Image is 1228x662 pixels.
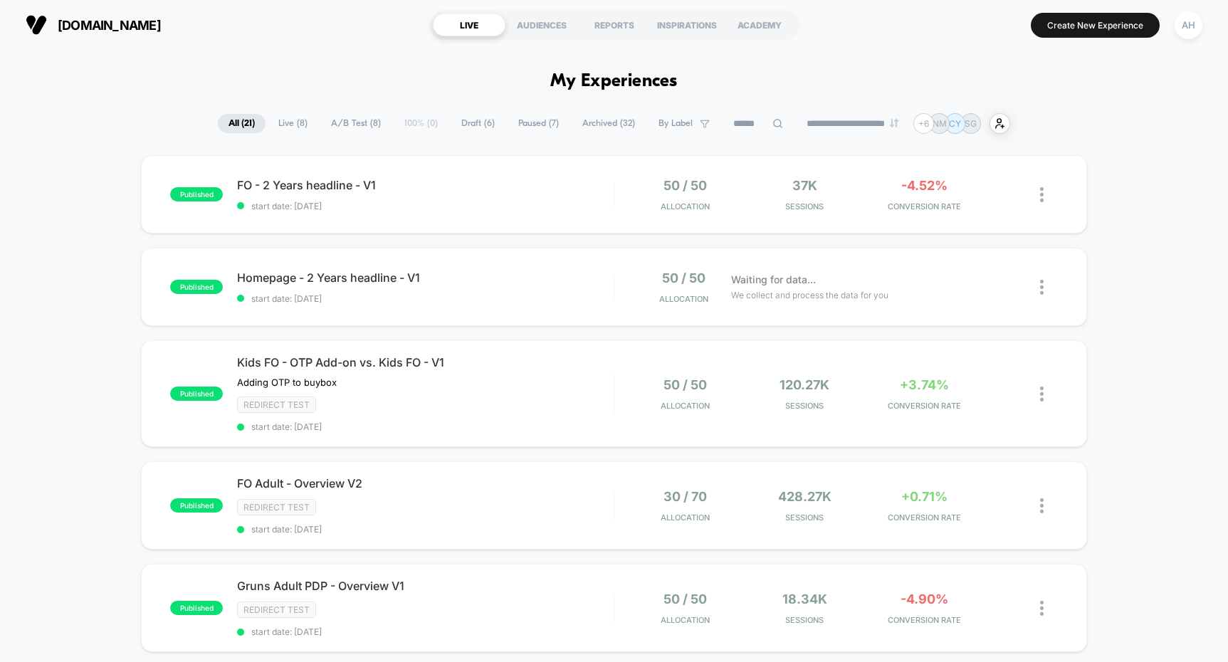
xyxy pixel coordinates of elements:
[901,489,948,504] span: +0.71%
[651,14,723,36] div: INSPIRATIONS
[237,355,613,369] span: Kids FO - OTP Add-on vs. Kids FO - V1
[58,18,161,33] span: [DOMAIN_NAME]
[1040,187,1044,202] img: close
[1175,11,1202,39] div: AH
[949,118,961,129] p: CY
[237,293,613,304] span: start date: [DATE]
[433,14,505,36] div: LIVE
[662,270,705,285] span: 50 / 50
[792,178,817,193] span: 37k
[659,294,708,304] span: Allocation
[748,401,861,411] span: Sessions
[868,201,980,211] span: CONVERSION RATE
[661,201,710,211] span: Allocation
[663,377,707,392] span: 50 / 50
[170,387,223,401] span: published
[320,114,392,133] span: A/B Test ( 8 )
[723,14,796,36] div: ACADEMY
[1040,498,1044,513] img: close
[237,499,316,515] span: Redirect Test
[965,118,977,129] p: SG
[508,114,570,133] span: Paused ( 7 )
[21,14,165,36] button: [DOMAIN_NAME]
[748,201,861,211] span: Sessions
[661,401,710,411] span: Allocation
[451,114,505,133] span: Draft ( 6 )
[237,178,613,192] span: FO - 2 Years headline - V1
[578,14,651,36] div: REPORTS
[268,114,318,133] span: Live ( 8 )
[237,476,613,490] span: FO Adult - Overview V2
[26,14,47,36] img: Visually logo
[237,421,613,432] span: start date: [DATE]
[901,178,948,193] span: -4.52%
[782,592,827,606] span: 18.34k
[237,377,337,388] span: Adding OTP to buybox
[658,118,693,129] span: By Label
[731,288,888,302] span: We collect and process the data for you
[868,401,980,411] span: CONVERSION RATE
[170,498,223,513] span: published
[1040,387,1044,401] img: close
[748,513,861,522] span: Sessions
[748,615,861,625] span: Sessions
[661,513,710,522] span: Allocation
[1031,13,1160,38] button: Create New Experience
[868,615,980,625] span: CONVERSION RATE
[778,489,831,504] span: 428.27k
[1040,280,1044,295] img: close
[1170,11,1207,40] button: AH
[237,270,613,285] span: Homepage - 2 Years headline - V1
[237,396,316,413] span: Redirect Test
[731,272,816,288] span: Waiting for data...
[218,114,266,133] span: All ( 21 )
[900,377,949,392] span: +3.74%
[663,592,707,606] span: 50 / 50
[572,114,646,133] span: Archived ( 32 )
[663,489,707,504] span: 30 / 70
[237,524,613,535] span: start date: [DATE]
[237,579,613,593] span: Gruns Adult PDP - Overview V1
[933,118,947,129] p: NM
[780,377,829,392] span: 120.27k
[237,201,613,211] span: start date: [DATE]
[237,626,613,637] span: start date: [DATE]
[663,178,707,193] span: 50 / 50
[913,113,934,134] div: + 6
[170,280,223,294] span: published
[901,592,948,606] span: -4.90%
[661,615,710,625] span: Allocation
[505,14,578,36] div: AUDIENCES
[1040,601,1044,616] img: close
[237,601,316,618] span: Redirect Test
[550,71,678,92] h1: My Experiences
[170,601,223,615] span: published
[170,187,223,201] span: published
[890,119,898,127] img: end
[868,513,980,522] span: CONVERSION RATE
